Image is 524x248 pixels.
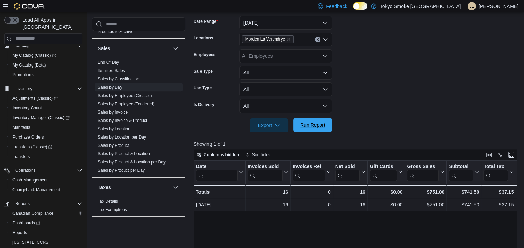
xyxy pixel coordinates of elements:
div: Gross Sales [407,163,439,181]
a: Itemized Sales [98,68,125,73]
button: Inventory [12,85,35,93]
label: Is Delivery [194,102,214,107]
span: Sort fields [252,152,270,158]
button: Purchase Orders [7,132,85,142]
a: [US_STATE] CCRS [10,238,51,247]
button: Reports [7,228,85,238]
span: Export [254,118,284,132]
a: My Catalog (Classic) [10,51,59,60]
a: Sales by Employee (Tendered) [98,101,154,106]
span: Inventory Count [12,105,42,111]
button: Gross Sales [407,163,444,181]
span: Run Report [300,122,325,129]
a: Adjustments (Classic) [10,94,61,103]
a: Products to Archive [98,29,133,34]
button: Open list of options [322,53,328,59]
span: Dashboards [12,220,40,226]
button: Enter fullscreen [507,151,515,159]
div: Totals [196,188,243,196]
a: Sales by Classification [98,77,139,81]
button: Run Report [293,118,332,132]
a: Sales by Product & Location [98,151,150,156]
a: Sales by Product per Day [98,168,145,173]
span: Transfers [10,152,82,161]
a: Promotions [10,71,36,79]
button: Remove Morden La Verendrye from selection in this group [286,37,291,41]
a: Sales by Day [98,85,122,90]
div: $0.00 [370,188,402,196]
button: Operations [1,166,85,175]
span: Reports [12,200,82,208]
p: [PERSON_NAME] [479,2,518,10]
a: End Of Day [98,60,119,65]
div: Gift Cards [370,163,397,170]
span: Chargeback Management [10,186,82,194]
span: Reports [12,230,27,236]
div: 0 [293,188,330,196]
div: 16 [248,188,288,196]
a: Tax Details [98,199,118,204]
a: Purchase Orders [10,133,47,141]
button: Invoices Ref [293,163,330,181]
button: Canadian Compliance [7,209,85,218]
span: Inventory Count [10,104,82,112]
span: My Catalog (Classic) [12,53,56,58]
button: 2 columns hidden [194,151,242,159]
div: 16 [335,188,365,196]
button: All [239,99,332,113]
a: Transfers [10,152,33,161]
button: Display options [496,151,504,159]
span: Sales by Location [98,126,131,132]
span: Operations [15,168,36,173]
span: Promotions [12,72,34,78]
span: 2 columns hidden [204,152,239,158]
div: [DATE] [196,201,243,209]
a: Sales by Invoice [98,110,128,115]
div: Taxes [92,197,185,216]
div: $741.50 [449,201,479,209]
div: Gross Sales [407,163,439,170]
a: Sales by Employee (Created) [98,93,152,98]
div: $37.15 [483,201,514,209]
span: Morden La Verendrye [245,36,285,43]
button: Gift Cards [370,163,402,181]
div: Invoices Ref [293,163,325,170]
span: Sales by Classification [98,76,139,82]
a: Sales by Invoice & Product [98,118,147,123]
a: Reports [10,229,30,237]
a: Chargeback Management [10,186,63,194]
div: 0 [293,201,330,209]
h3: Sales [98,45,110,52]
span: Transfers (Classic) [10,143,82,151]
button: Taxes [171,183,180,192]
div: Sales [92,58,185,177]
div: Subtotal [449,163,473,170]
div: $0.00 [370,201,403,209]
input: Dark Mode [353,2,367,10]
span: Tax Details [98,198,118,204]
div: Date [196,163,238,170]
div: Net Sold [335,163,359,170]
button: Inventory Count [7,103,85,113]
span: Adjustments (Classic) [12,96,58,101]
span: Purchase Orders [10,133,82,141]
span: Load All Apps in [GEOGRAPHIC_DATA] [19,17,82,30]
button: Cash Management [7,175,85,185]
span: My Catalog (Classic) [10,51,82,60]
span: Inventory Manager (Classic) [12,115,70,121]
span: Sales by Invoice [98,109,128,115]
span: Sales by Product & Location per Day [98,159,166,165]
a: Sales by Product [98,143,129,148]
span: Adjustments (Classic) [10,94,82,103]
button: Total Tax [483,163,514,181]
button: Date [196,163,243,181]
div: Invoices Sold [248,163,283,181]
button: Catalog [1,41,85,51]
span: Washington CCRS [10,238,82,247]
p: | [463,2,465,10]
a: Sales by Location [98,126,131,131]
